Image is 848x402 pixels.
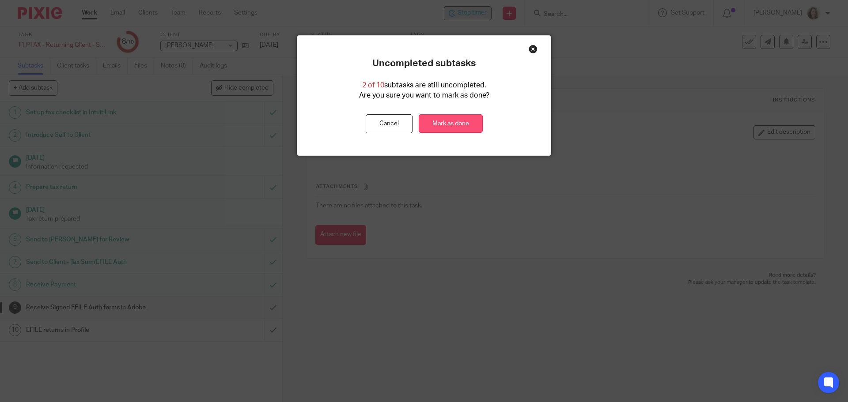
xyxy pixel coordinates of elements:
[372,58,476,69] p: Uncompleted subtasks
[362,80,486,90] p: subtasks are still uncompleted.
[362,82,384,89] span: 2 of 10
[366,114,413,133] button: Cancel
[529,45,538,53] div: Close this dialog window
[359,90,489,101] p: Are you sure you want to mark as done?
[419,114,483,133] a: Mark as done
